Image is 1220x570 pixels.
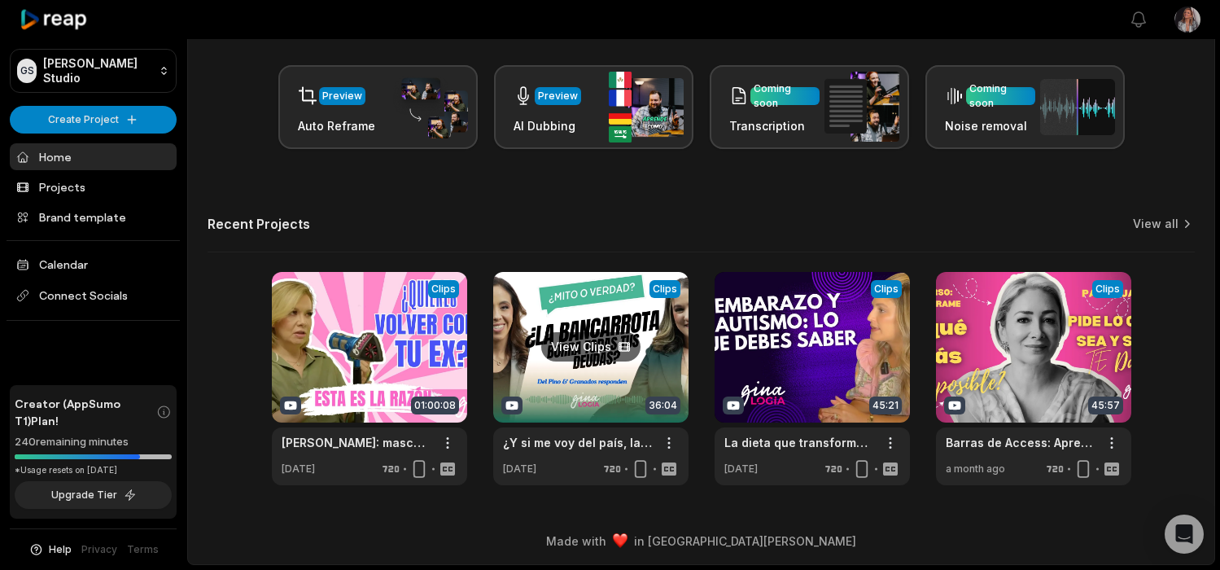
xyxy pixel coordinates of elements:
img: heart emoji [613,533,627,548]
div: 240 remaining minutes [15,434,172,450]
a: View all [1133,216,1178,232]
a: ¿Y si me voy del país, las deudas desaparecen? - [PERSON_NAME] & [PERSON_NAME] Law Firm explican ... [503,434,653,451]
div: Preview [538,89,578,103]
p: [PERSON_NAME] Studio [43,56,152,85]
a: Terms [127,542,159,557]
button: Help [28,542,72,557]
h3: AI Dubbing [514,117,581,134]
div: *Usage resets on [DATE] [15,464,172,476]
img: auto_reframe.png [393,76,468,139]
a: Privacy [81,542,117,557]
a: Brand template [10,204,177,230]
button: Create Project [10,106,177,134]
a: Barras de Access: Aprende a Pedir y Recibir del Universo con [PERSON_NAME] famosa por LCDLF México [946,434,1095,451]
span: Connect Socials [10,281,177,310]
img: noise_removal.png [1040,79,1115,135]
h3: Auto Reframe [298,117,375,134]
h2: Recent Projects [208,216,310,232]
span: Help [49,542,72,557]
div: Preview [322,89,362,103]
img: transcription.png [824,72,899,142]
a: Home [10,143,177,170]
button: Upgrade Tier [15,481,172,509]
a: La dieta que transformó la vida de mi hija autista - Lo que nadie te dijo de la vacunas [724,434,874,451]
div: Made with in [GEOGRAPHIC_DATA][PERSON_NAME] [203,533,1200,550]
a: Calendar [10,251,177,278]
div: Open Intercom Messenger [1165,515,1204,554]
a: Projects [10,173,177,200]
h3: Noise removal [945,117,1035,134]
a: [PERSON_NAME]: masculinidad, mujeres ALFA y por qué vuelves con tu ex [DATE] 22:01 [282,434,431,451]
h3: Transcription [729,117,820,134]
div: GS [17,59,37,83]
div: Coming soon [754,81,816,111]
div: Coming soon [969,81,1032,111]
img: ai_dubbing.png [609,72,684,142]
span: Creator (AppSumo T1) Plan! [15,395,156,429]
